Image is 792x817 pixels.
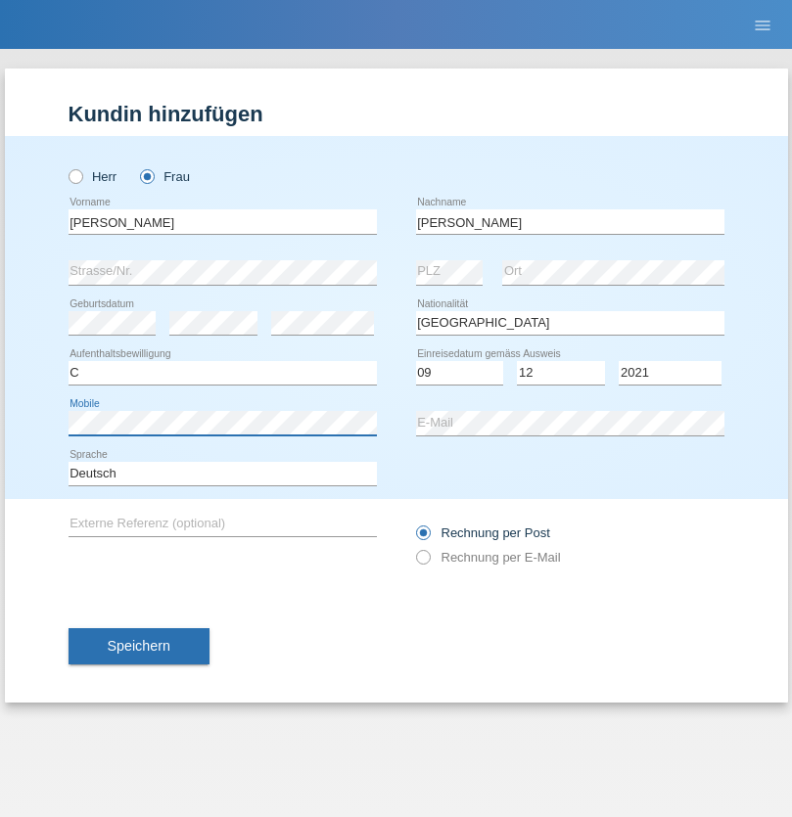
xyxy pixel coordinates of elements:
i: menu [753,16,772,35]
button: Speichern [69,628,210,665]
label: Rechnung per Post [416,525,550,540]
span: Speichern [108,638,170,654]
input: Rechnung per E-Mail [416,550,429,574]
input: Rechnung per Post [416,525,429,550]
input: Frau [140,169,153,182]
h1: Kundin hinzufügen [69,102,724,126]
label: Frau [140,169,190,184]
input: Herr [69,169,81,182]
label: Herr [69,169,117,184]
label: Rechnung per E-Mail [416,550,561,565]
a: menu [743,19,782,30]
